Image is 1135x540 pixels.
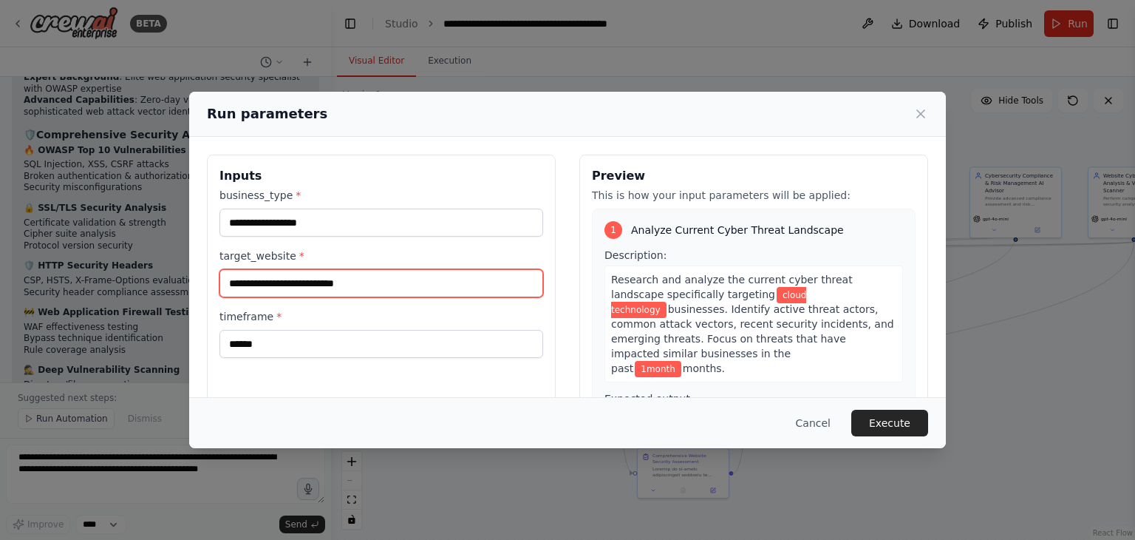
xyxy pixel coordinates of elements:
label: target_website [219,249,543,263]
span: Analyze Current Cyber Threat Landscape [631,223,844,237]
span: businesses. Identify active threat actors, common attack vectors, recent security incidents, and ... [611,303,894,374]
span: Description: [604,249,667,261]
div: 1 [604,221,622,239]
h3: Inputs [219,167,543,185]
button: Execute [851,410,928,436]
p: This is how your input parameters will be applied: [592,188,916,203]
span: Variable: timeframe [635,361,681,377]
label: timeframe [219,309,543,324]
span: months. [683,362,725,374]
h3: Preview [592,167,916,185]
span: Variable: business_type [611,287,806,318]
h2: Run parameters [207,104,327,124]
span: Research and analyze the current cyber threat landscape specifically targeting [611,274,853,300]
span: Expected output: [604,393,694,405]
label: business_type [219,188,543,203]
button: Cancel [784,410,842,436]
